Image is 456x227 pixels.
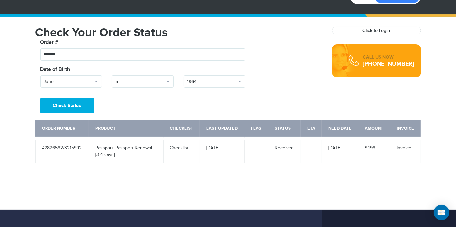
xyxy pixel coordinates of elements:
div: Open Intercom Messenger [434,205,449,220]
th: Last Updated [200,120,244,138]
td: #2826592/3215992 [35,138,89,163]
th: Flag [244,120,268,138]
button: 1964 [184,75,246,88]
td: Received [268,138,301,163]
span: June [44,79,93,85]
th: Invoice [390,120,421,138]
td: $499 [358,138,390,163]
a: Click to Login [363,28,390,33]
th: Checklist [163,120,200,138]
span: 5 [115,79,164,85]
button: Check Status [40,98,94,113]
label: Date of Birth [40,66,70,74]
th: Need Date [322,120,358,138]
button: 5 [112,75,174,88]
button: June [40,75,102,88]
td: [DATE] [200,138,244,163]
span: 1964 [187,79,236,85]
div: CALL US NOW [363,54,414,61]
a: Checklist [170,146,189,151]
th: Order Number [35,120,89,138]
th: Product [89,120,163,138]
th: ETA [301,120,322,138]
td: Passport: Passport Renewal [3-4 days] [89,138,163,163]
th: Status [268,120,301,138]
td: [DATE] [322,138,358,163]
th: Amount [358,120,390,138]
h1: Check Your Order Status [35,27,322,39]
a: Invoice [397,146,411,151]
div: [PHONE_NUMBER] [363,61,414,67]
label: Order # [40,39,59,47]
